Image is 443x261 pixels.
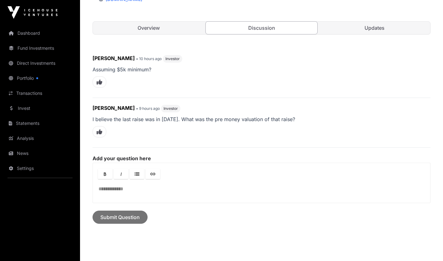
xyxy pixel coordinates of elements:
[136,56,162,61] span: • 10 hours ago
[319,22,430,34] a: Updates
[114,169,128,179] a: Italic
[5,71,75,85] a: Portfolio
[5,146,75,160] a: News
[146,169,160,179] a: Link
[136,106,160,111] span: • 9 hours ago
[5,41,75,55] a: Fund Investments
[98,169,112,179] a: Bold
[5,86,75,100] a: Transactions
[205,21,318,34] a: Discussion
[5,26,75,40] a: Dashboard
[93,115,430,124] p: I believe the last raise was in [DATE]. What was the pre money valuation of that raise?
[93,126,106,137] span: Like this comment
[165,56,180,61] span: Investor
[93,155,430,161] label: Add your question here
[93,65,430,74] p: Assuming $5k minimum?
[93,55,135,61] span: [PERSON_NAME]
[130,169,144,179] a: Lists
[5,56,75,70] a: Direct Investments
[5,131,75,145] a: Analysis
[93,22,204,34] a: Overview
[8,6,58,19] img: Icehouse Ventures Logo
[164,106,178,111] span: Investor
[93,105,135,111] span: [PERSON_NAME]
[5,101,75,115] a: Invest
[93,76,106,88] span: Like this comment
[93,22,430,34] nav: Tabs
[5,161,75,175] a: Settings
[5,116,75,130] a: Statements
[412,231,443,261] iframe: Chat Widget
